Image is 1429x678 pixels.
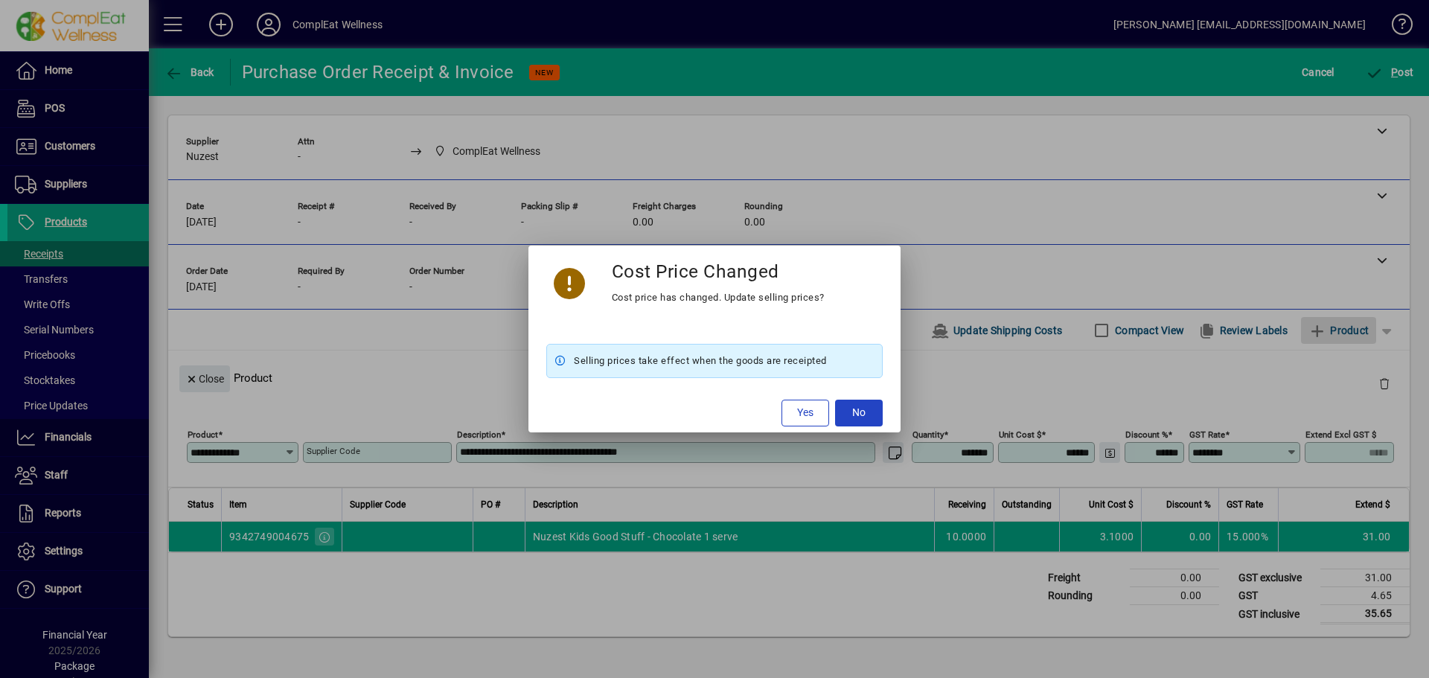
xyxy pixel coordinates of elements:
[612,289,825,307] div: Cost price has changed. Update selling prices?
[797,405,813,420] span: Yes
[612,260,779,282] h3: Cost Price Changed
[852,405,866,420] span: No
[835,400,883,426] button: No
[574,352,827,370] span: Selling prices take effect when the goods are receipted
[781,400,829,426] button: Yes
